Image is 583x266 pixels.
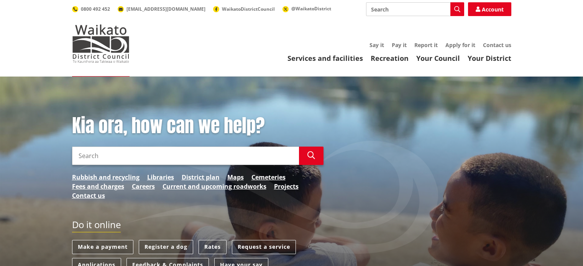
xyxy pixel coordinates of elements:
a: Rubbish and recycling [72,173,140,182]
h1: Kia ora, how can we help? [72,115,324,137]
input: Search input [72,147,299,165]
a: District plan [182,173,220,182]
span: @WaikatoDistrict [291,5,331,12]
a: Account [468,2,511,16]
a: @WaikatoDistrict [282,5,331,12]
a: Request a service [232,240,296,254]
a: Current and upcoming roadworks [163,182,266,191]
a: Maps [227,173,244,182]
a: Report it [414,41,438,49]
a: Recreation [371,54,409,63]
a: Contact us [72,191,105,200]
a: Say it [370,41,384,49]
input: Search input [366,2,464,16]
a: Rates [199,240,227,254]
a: WaikatoDistrictCouncil [213,6,275,12]
a: Pay it [392,41,407,49]
a: Projects [274,182,299,191]
span: 0800 492 452 [81,6,110,12]
a: Your Council [416,54,460,63]
a: Your District [468,54,511,63]
iframe: Messenger Launcher [548,234,575,261]
a: Apply for it [445,41,475,49]
a: [EMAIL_ADDRESS][DOMAIN_NAME] [118,6,205,12]
a: Careers [132,182,155,191]
a: Libraries [147,173,174,182]
span: [EMAIL_ADDRESS][DOMAIN_NAME] [126,6,205,12]
span: WaikatoDistrictCouncil [222,6,275,12]
a: Contact us [483,41,511,49]
a: Make a payment [72,240,133,254]
h2: Do it online [72,219,121,233]
a: Cemeteries [251,173,286,182]
a: Register a dog [139,240,193,254]
a: Services and facilities [287,54,363,63]
a: Fees and charges [72,182,124,191]
img: Waikato District Council - Te Kaunihera aa Takiwaa o Waikato [72,24,130,63]
a: 0800 492 452 [72,6,110,12]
